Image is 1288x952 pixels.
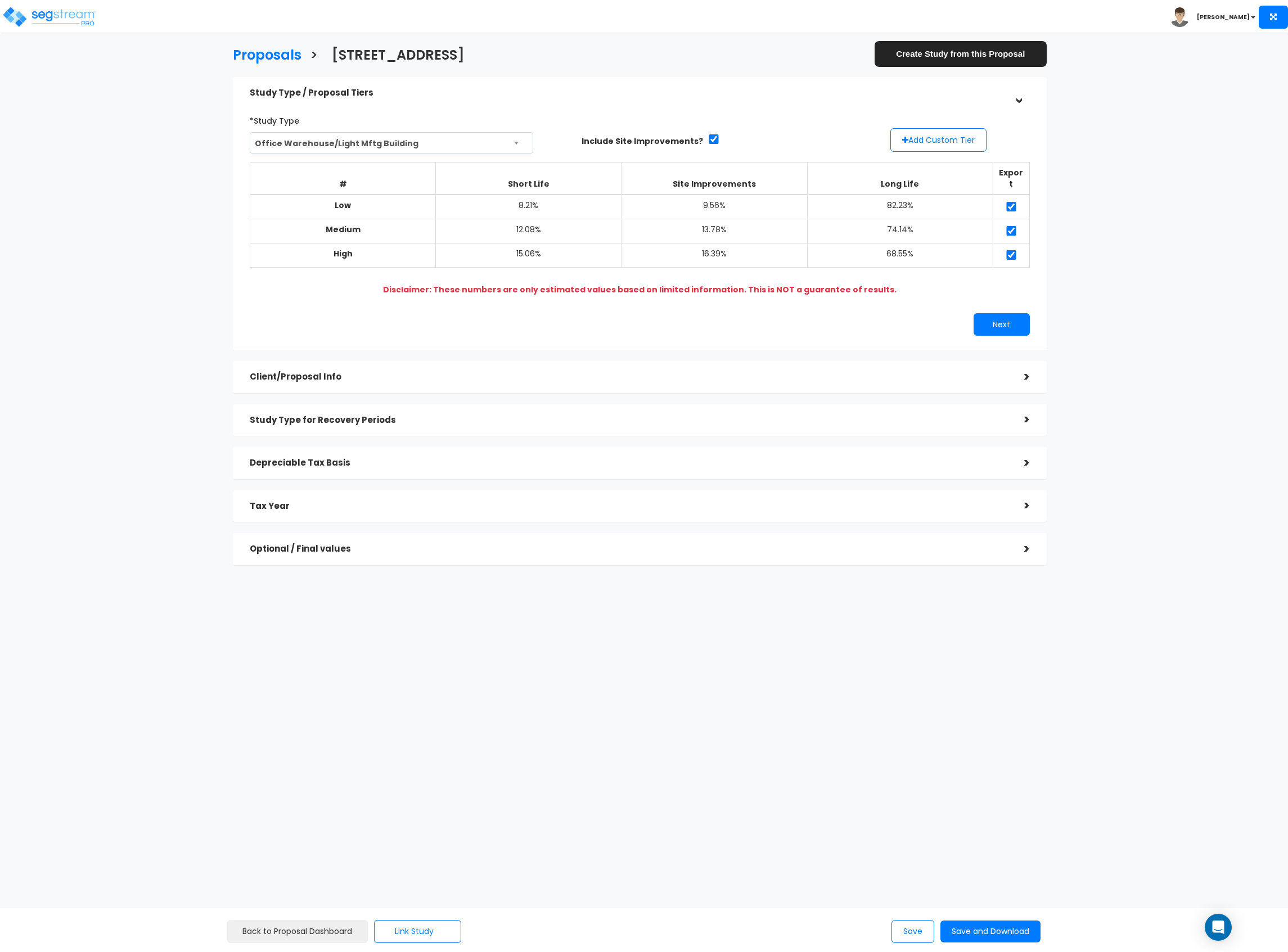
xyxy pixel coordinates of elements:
[250,502,1007,511] h5: Tax Year
[227,920,368,943] a: Back to Proposal Dashboard
[891,920,934,943] button: Save
[250,458,1007,468] h5: Depreciable Tax Basis
[436,243,622,268] td: 15.06%
[1007,540,1030,558] div: >
[1007,411,1030,428] div: >
[940,921,1041,942] button: Save and Download
[436,195,622,219] td: 8.21%
[1007,454,1030,472] div: >
[250,88,1007,98] h5: Study Type / Proposal Tiers
[436,163,622,195] th: Short Life
[323,37,465,71] a: [STREET_ADDRESS]
[890,128,987,152] button: Add Custom Tier
[1010,82,1027,104] div: >
[807,243,993,268] td: 68.55%
[993,163,1029,195] th: Export
[334,248,353,259] b: High
[622,195,807,219] td: 9.56%
[250,416,1007,425] h5: Study Type for Recovery Periods
[250,111,299,127] label: *Study Type
[1197,13,1250,21] b: [PERSON_NAME]
[807,163,993,195] th: Long Life
[326,224,361,235] b: Medium
[1170,7,1190,27] img: avatar.png
[622,163,807,195] th: Site Improvements
[250,372,1007,382] h5: Client/Proposal Info
[310,48,318,65] h3: >
[250,132,533,154] span: Office Warehouse/Light Mftg Building
[1007,497,1030,515] div: >
[974,313,1030,336] button: Next
[622,219,807,243] td: 13.78%
[250,544,1007,554] h5: Optional / Final values
[224,37,301,71] a: Proposals
[332,48,465,65] h3: [STREET_ADDRESS]
[383,284,897,295] b: Disclaimer: These numbers are only estimated values based on limited information. This is NOT a g...
[1205,914,1232,941] div: Open Intercom Messenger
[2,6,97,28] img: logo_pro_r.png
[374,920,461,943] button: Link Study
[250,163,436,195] th: #
[582,136,703,147] label: Include Site Improvements?
[875,41,1047,66] a: Create Study from this Proposal
[807,219,993,243] td: 74.14%
[1007,368,1030,386] div: >
[335,200,351,211] b: Low
[807,195,993,219] td: 82.23%
[233,48,301,65] h3: Proposals
[250,133,533,154] span: Office Warehouse/Light Mftg Building
[436,219,622,243] td: 12.08%
[622,243,807,268] td: 16.39%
